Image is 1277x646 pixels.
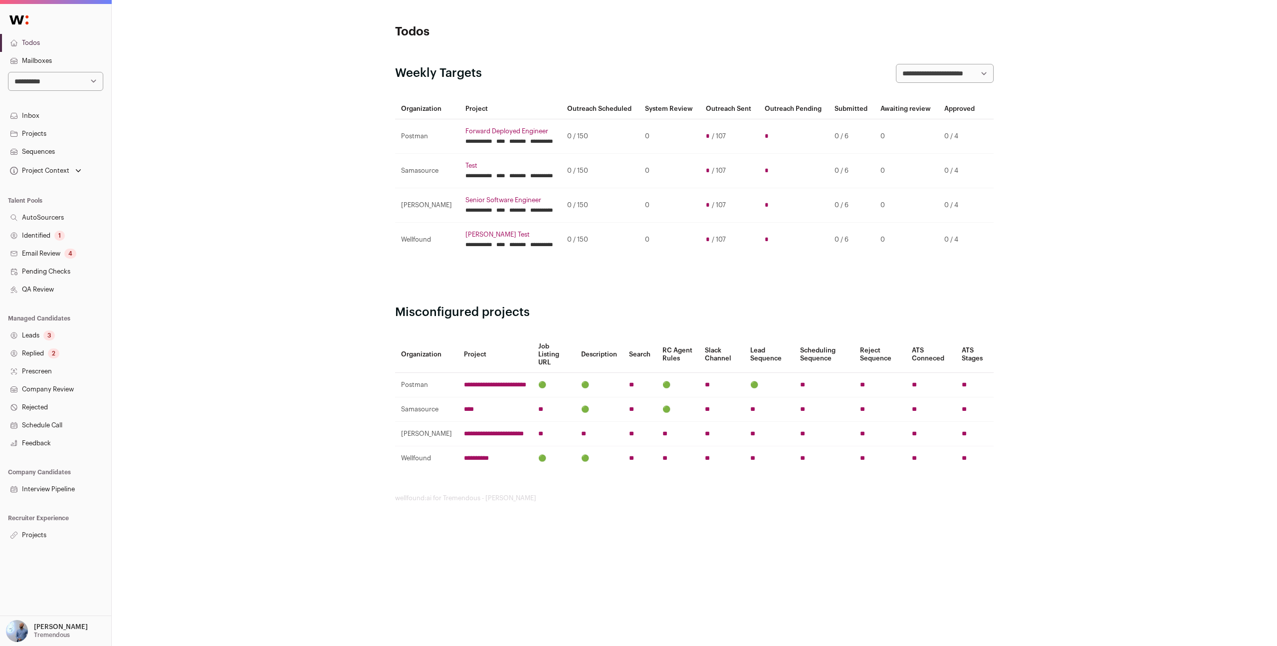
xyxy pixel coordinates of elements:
[8,167,69,175] div: Project Context
[465,162,555,170] a: Test
[623,336,656,373] th: Search
[906,336,955,373] th: ATS Conneced
[395,373,458,397] td: Postman
[639,119,700,154] td: 0
[54,231,65,241] div: 1
[34,631,70,639] p: Tremendous
[829,223,874,257] td: 0 / 6
[561,99,639,119] th: Outreach Scheduled
[64,249,76,259] div: 4
[395,305,994,321] h2: Misconfigured projects
[759,99,829,119] th: Outreach Pending
[874,223,938,257] td: 0
[712,236,726,244] span: / 107
[744,373,794,397] td: 🟢
[395,65,482,81] h2: Weekly Targets
[465,196,555,204] a: Senior Software Engineer
[395,24,595,40] h1: Todos
[656,397,699,422] td: 🟢
[938,154,982,188] td: 0 / 4
[34,623,88,631] p: [PERSON_NAME]
[465,127,555,135] a: Forward Deployed Engineer
[4,620,90,642] button: Open dropdown
[639,188,700,223] td: 0
[6,620,28,642] img: 97332-medium_jpg
[938,119,982,154] td: 0 / 4
[712,132,726,140] span: / 107
[395,336,458,373] th: Organization
[395,188,459,223] td: [PERSON_NAME]
[699,336,744,373] th: Slack Channel
[712,201,726,209] span: / 107
[575,397,623,422] td: 🟢
[700,99,758,119] th: Outreach Sent
[639,154,700,188] td: 0
[854,336,906,373] th: Reject Sequence
[532,446,575,471] td: 🟢
[938,99,982,119] th: Approved
[656,373,699,397] td: 🟢
[532,373,575,397] td: 🟢
[874,99,938,119] th: Awaiting review
[829,188,874,223] td: 0 / 6
[8,164,83,178] button: Open dropdown
[395,119,459,154] td: Postman
[874,119,938,154] td: 0
[656,336,699,373] th: RC Agent Rules
[829,154,874,188] td: 0 / 6
[4,10,34,30] img: Wellfound
[395,154,459,188] td: Samasource
[829,119,874,154] td: 0 / 6
[395,397,458,422] td: Samasource
[395,494,994,502] footer: wellfound:ai for Tremendous - [PERSON_NAME]
[874,154,938,188] td: 0
[712,167,726,175] span: / 107
[532,336,575,373] th: Job Listing URL
[465,231,555,239] a: [PERSON_NAME] Test
[561,119,639,154] td: 0 / 150
[458,336,532,373] th: Project
[938,188,982,223] td: 0 / 4
[459,99,561,119] th: Project
[561,154,639,188] td: 0 / 150
[561,223,639,257] td: 0 / 150
[395,446,458,471] td: Wellfound
[956,336,994,373] th: ATS Stages
[395,223,459,257] td: Wellfound
[48,348,59,358] div: 2
[395,422,458,446] td: [PERSON_NAME]
[639,99,700,119] th: System Review
[744,336,794,373] th: Lead Sequence
[395,99,459,119] th: Organization
[794,336,854,373] th: Scheduling Sequence
[575,336,623,373] th: Description
[829,99,874,119] th: Submitted
[575,373,623,397] td: 🟢
[561,188,639,223] td: 0 / 150
[938,223,982,257] td: 0 / 4
[43,330,55,340] div: 3
[639,223,700,257] td: 0
[874,188,938,223] td: 0
[575,446,623,471] td: 🟢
